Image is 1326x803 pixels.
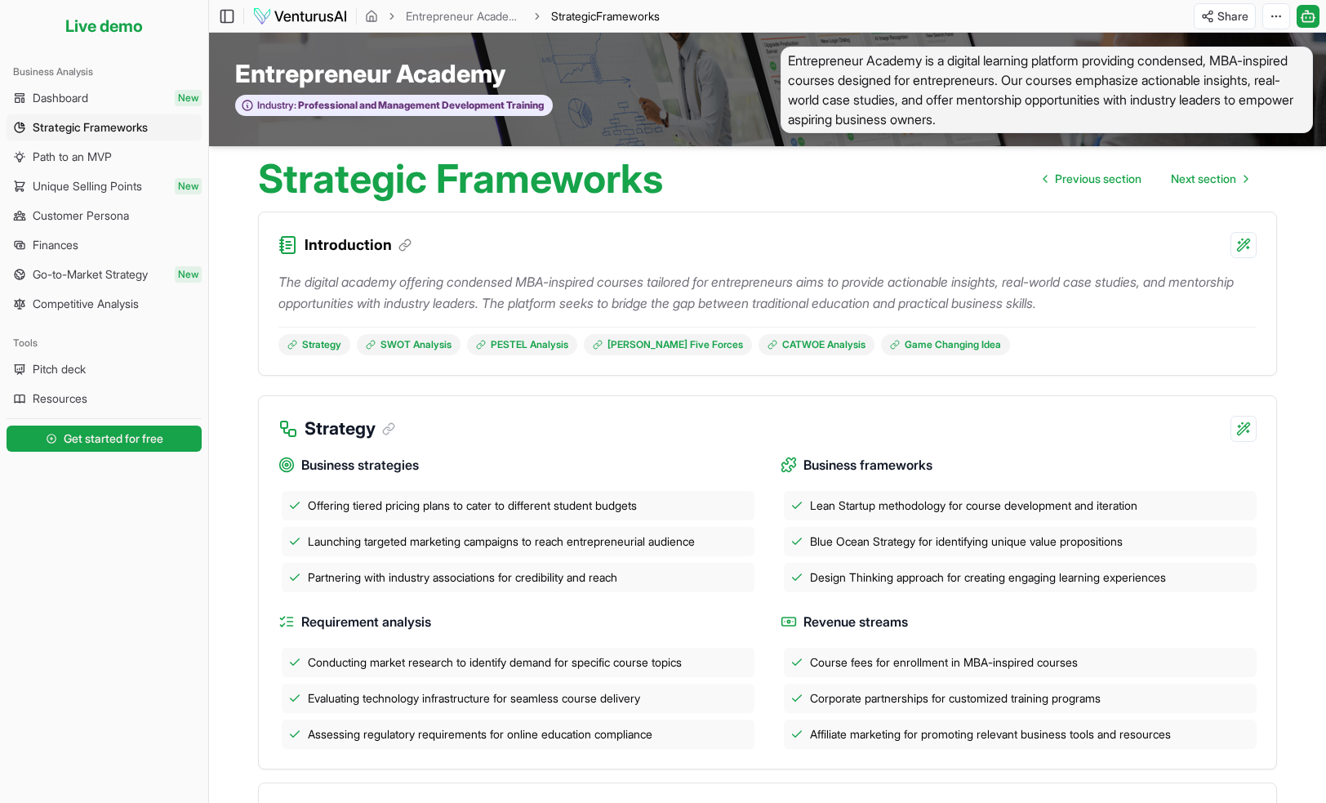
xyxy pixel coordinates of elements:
span: Unique Selling Points [33,178,142,194]
a: [PERSON_NAME] Five Forces [584,334,752,355]
a: Customer Persona [7,203,202,229]
h3: Introduction [305,234,412,257]
button: Industry:Professional and Management Development Training [235,95,553,117]
div: Tools [7,330,202,356]
span: Previous section [1055,171,1141,187]
span: New [175,266,202,283]
span: Launching targeted marketing campaigns to reach entrepreneurial audience [308,533,695,550]
span: New [175,90,202,106]
span: Partnering with industry associations for credibility and reach [308,569,617,586]
span: New [175,178,202,194]
a: SWOT Analysis [357,334,461,355]
p: The digital academy offering condensed MBA-inspired courses tailored for entrepreneurs aims to pr... [278,271,1257,314]
span: Next section [1171,171,1236,187]
a: Get started for free [7,422,202,455]
a: Strategic Frameworks [7,114,202,141]
h1: Strategic Frameworks [258,159,663,199]
div: Business Analysis [7,59,202,85]
a: PESTEL Analysis [467,334,577,355]
span: Conducting market research to identify demand for specific course topics [308,654,682,671]
span: Blue Ocean Strategy for identifying unique value propositions [810,533,1123,550]
button: Share [1194,3,1256,29]
a: Strategy [278,334,350,355]
span: Dashboard [33,90,88,106]
a: Unique Selling PointsNew [7,173,202,199]
span: Corporate partnerships for customized training programs [810,690,1101,707]
img: logo [252,7,348,26]
span: Assessing regulatory requirements for online education compliance [308,726,652,743]
span: Revenue streams [803,612,908,632]
span: Customer Persona [33,207,129,224]
span: Course fees for enrollment in MBA-inspired courses [810,654,1078,671]
span: Design Thinking approach for creating engaging learning experiences [810,569,1166,586]
a: Go to next page [1158,163,1261,195]
span: Lean Startup methodology for course development and iteration [810,497,1137,514]
span: StrategicFrameworks [551,8,660,25]
span: Pitch deck [33,361,86,377]
span: Requirement analysis [301,612,431,632]
h3: Strategy [305,416,395,442]
span: Business strategies [301,455,419,475]
span: Professional and Management Development Training [296,99,544,112]
a: Pitch deck [7,356,202,382]
span: Business frameworks [803,455,932,475]
span: Entrepreneur Academy [235,59,505,88]
span: Get started for free [64,430,163,447]
a: Path to an MVP [7,144,202,170]
nav: breadcrumb [365,8,660,25]
span: Finances [33,237,78,253]
a: CATWOE Analysis [759,334,874,355]
span: Industry: [257,99,296,112]
span: Evaluating technology infrastructure for seamless course delivery [308,690,640,707]
span: Go-to-Market Strategy [33,266,148,283]
a: Go-to-Market StrategyNew [7,261,202,288]
a: Game Changing Idea [881,334,1010,355]
nav: pagination [1030,163,1261,195]
a: DashboardNew [7,85,202,111]
span: Affiliate marketing for promoting relevant business tools and resources [810,726,1171,743]
a: Resources [7,386,202,412]
span: Offering tiered pricing plans to cater to different student budgets [308,497,637,514]
a: Competitive Analysis [7,291,202,317]
button: Get started for free [7,426,202,452]
a: Go to previous page [1030,163,1155,195]
a: Finances [7,232,202,258]
span: Resources [33,390,87,407]
span: Path to an MVP [33,149,112,165]
a: Entrepreneur Academy [406,8,523,25]
span: Share [1217,8,1248,25]
span: Competitive Analysis [33,296,139,312]
span: Entrepreneur Academy is a digital learning platform providing condensed, MBA-inspired courses des... [781,47,1313,133]
span: Strategic Frameworks [33,119,148,136]
span: Frameworks [596,9,660,23]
